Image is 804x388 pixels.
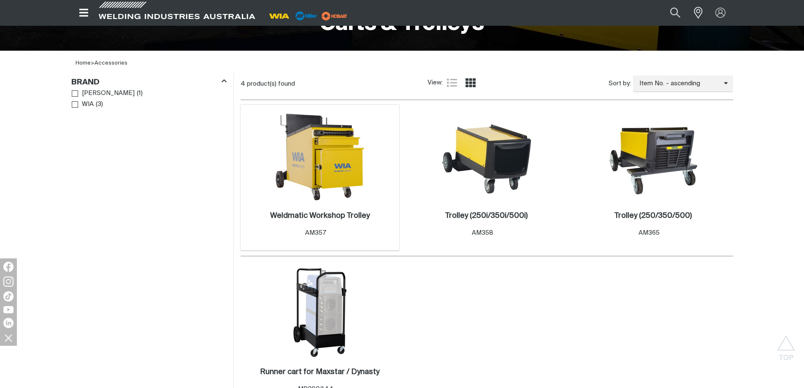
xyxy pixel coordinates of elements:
img: Instagram [3,277,14,287]
div: 4 [241,80,428,88]
a: [PERSON_NAME] [72,88,135,99]
h2: Weldmatic Workshop Trolley [270,212,370,220]
img: Runner cart for Maxstar / Dynasty [275,267,365,358]
h2: Trolley (250i/350i/500i) [445,212,528,220]
span: AM358 [472,230,493,236]
span: AM365 [639,230,660,236]
aside: Filters [71,73,227,111]
button: Scroll to top [777,335,796,354]
img: Trolley (250/350/500) [608,111,698,201]
a: Trolley (250i/350i/500i) [445,211,528,221]
img: Facebook [3,262,14,272]
span: ( 3 ) [96,100,103,109]
h3: Brand [71,78,100,87]
span: > [91,60,95,66]
section: Product list controls [241,73,733,95]
a: Trolley (250/350/500) [615,211,692,221]
span: WIA [82,100,94,109]
h2: Runner cart for Maxstar / Dynasty [260,368,379,376]
a: List view [447,78,457,88]
img: Weldmatic Workshop Trolley [275,111,365,201]
img: Trolley (250i/350i/500i) [441,111,532,201]
span: ( 1 ) [137,89,143,98]
span: View: [428,78,443,88]
input: Product name or item number... [650,3,689,22]
img: YouTube [3,306,14,313]
span: [PERSON_NAME] [82,89,135,98]
div: Brand [71,76,227,87]
a: Accessories [95,60,127,66]
h2: Trolley (250/350/500) [615,212,692,220]
a: Home [76,60,91,66]
span: product(s) found [247,81,295,87]
img: TikTok [3,291,14,301]
span: Item No. - ascending [633,79,724,89]
ul: Brand [72,88,226,110]
span: Sort by: [609,79,631,89]
button: Search products [661,3,690,22]
img: hide socials [1,331,16,345]
img: miller [319,10,350,22]
a: Weldmatic Workshop Trolley [270,211,370,221]
img: LinkedIn [3,318,14,328]
a: Runner cart for Maxstar / Dynasty [260,367,379,377]
a: miller [319,13,350,19]
a: WIA [72,99,94,110]
span: AM357 [305,230,326,236]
